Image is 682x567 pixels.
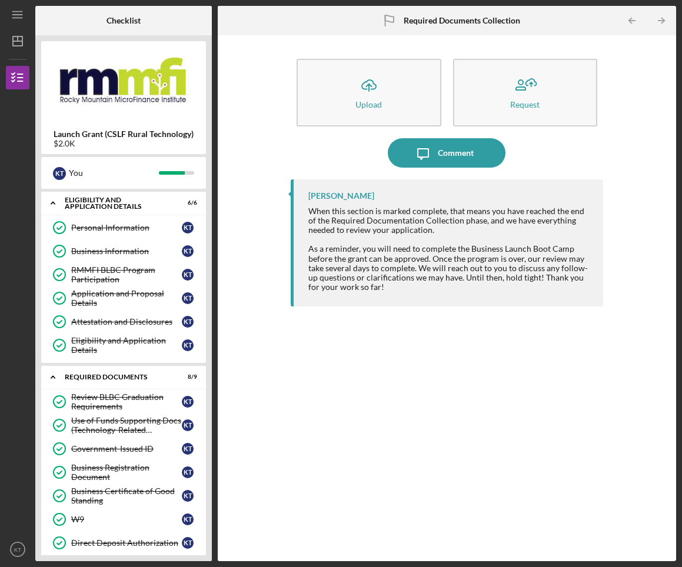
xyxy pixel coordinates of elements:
[182,245,194,257] div: K T
[65,373,168,381] div: Required Documents
[47,263,200,286] a: RMMFI BLBC Program ParticipationKT
[182,292,194,304] div: K T
[308,244,591,291] div: As a reminder, you will need to complete the Business Launch Boot Camp before the grant can be ap...
[47,390,200,413] a: Review BLBC Graduation RequirementsKT
[71,392,182,411] div: Review BLBC Graduation Requirements
[47,461,200,484] a: Business Registration DocumentKT
[404,16,520,25] b: Required Documents Collection
[176,373,197,381] div: 8 / 9
[182,443,194,455] div: K T
[71,289,182,308] div: Application and Proposal Details
[47,484,200,508] a: Business Certificate of Good StandingKT
[71,463,182,482] div: Business Registration Document
[47,310,200,333] a: Attestation and DisclosuresKT
[107,16,141,25] b: Checklist
[297,59,441,126] button: Upload
[182,339,194,351] div: K T
[182,316,194,328] div: K T
[71,336,182,355] div: Eligibility and Application Details
[71,265,182,284] div: RMMFI BLBC Program Participation
[47,286,200,310] a: Application and Proposal DetailsKT
[71,416,182,435] div: Use of Funds Supporting Docs (Technology-Related Expenses)
[182,269,194,281] div: K T
[71,444,182,453] div: Government-Issued ID
[388,138,505,168] button: Comment
[71,538,182,548] div: Direct Deposit Authorization
[65,196,168,210] div: Eligibility and Application Details
[69,163,159,183] div: You
[47,239,200,263] a: Business InformationKT
[47,333,200,357] a: Eligibility and Application DetailsKT
[308,206,591,235] div: When this section is marked complete, that means you have reached the end of the Required Documen...
[438,138,474,168] div: Comment
[53,167,66,180] div: K T
[71,486,182,505] div: Business Certificate of Good Standing
[182,222,194,234] div: K T
[47,508,200,531] a: W9KT
[41,47,206,118] img: Product logo
[71,223,182,232] div: Personal Information
[182,513,194,525] div: K T
[71,246,182,256] div: Business Information
[47,437,200,461] a: Government-Issued IDKT
[308,191,374,201] div: [PERSON_NAME]
[453,59,598,126] button: Request
[182,466,194,478] div: K T
[54,129,194,139] b: Launch Grant (CSLF Rural Technology)
[47,413,200,437] a: Use of Funds Supporting Docs (Technology-Related Expenses)KT
[54,139,194,148] div: $2.0K
[47,531,200,555] a: Direct Deposit AuthorizationKT
[510,100,540,109] div: Request
[71,317,182,326] div: Attestation and Disclosures
[355,100,382,109] div: Upload
[14,546,21,553] text: KT
[182,490,194,502] div: K T
[182,537,194,549] div: K T
[47,216,200,239] a: Personal InformationKT
[6,538,29,561] button: KT
[182,419,194,431] div: K T
[182,396,194,408] div: K T
[176,199,197,206] div: 6 / 6
[71,515,182,524] div: W9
